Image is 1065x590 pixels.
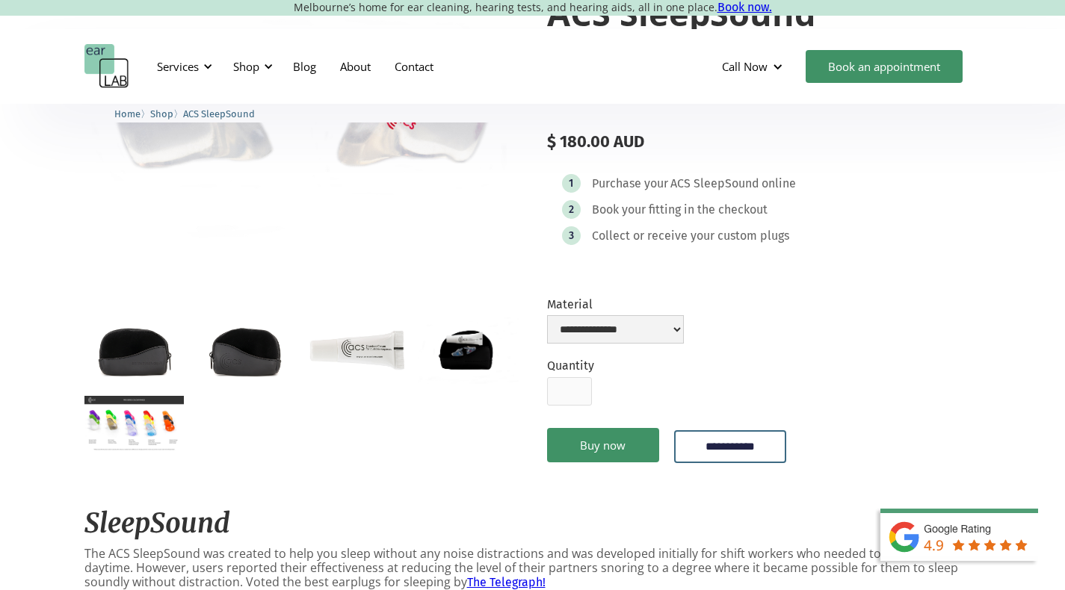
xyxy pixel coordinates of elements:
[383,45,445,88] a: Contact
[183,106,255,120] a: ACS SleepSound
[114,106,141,120] a: Home
[84,547,981,590] p: The ACS SleepSound was created to help you sleep without any noise distractions and was developed...
[148,44,217,89] div: Services
[84,317,184,383] a: open lightbox
[592,202,768,217] div: Book your fitting in the checkout
[114,106,150,122] li: 〉
[150,108,173,119] span: Shop
[114,108,141,119] span: Home
[710,44,798,89] div: Call Now
[150,106,183,122] li: 〉
[419,317,518,384] a: open lightbox
[722,59,768,74] div: Call Now
[547,358,594,373] label: Quantity
[467,575,546,589] a: The Telegraph!
[569,178,573,189] div: 1
[569,204,574,215] div: 2
[183,108,255,119] span: ACS SleepSound
[281,45,328,88] a: Blog
[547,428,659,462] a: Buy now
[224,44,277,89] div: Shop
[569,230,574,241] div: 3
[307,317,407,383] a: open lightbox
[233,59,259,74] div: Shop
[547,132,981,152] div: $ 180.00 AUD
[328,45,383,88] a: About
[196,317,295,383] a: open lightbox
[84,44,129,89] a: home
[150,106,173,120] a: Shop
[806,50,963,83] a: Book an appointment
[670,176,759,191] div: ACS SleepSound
[84,396,184,452] a: open lightbox
[157,59,199,74] div: Services
[762,176,796,191] div: online
[592,229,789,243] div: Collect or receive your custom plugs
[592,176,668,191] div: Purchase your
[547,297,684,311] label: Material
[84,506,230,540] em: SleepSound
